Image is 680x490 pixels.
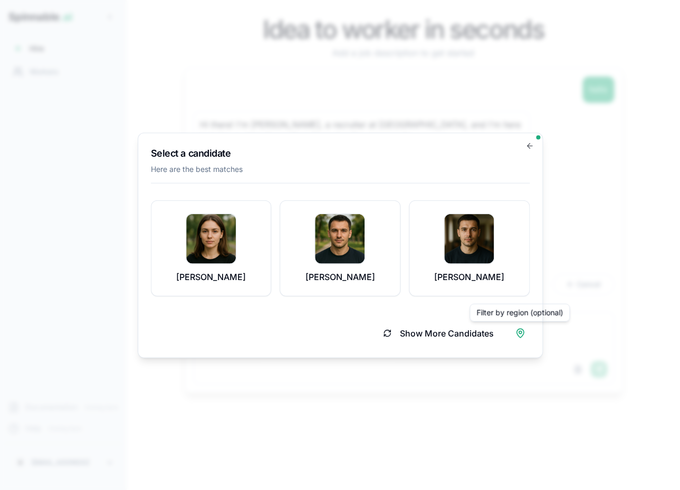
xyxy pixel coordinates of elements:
[305,270,375,283] p: [PERSON_NAME]
[176,270,246,283] p: [PERSON_NAME]
[444,214,494,263] img: Luís Kozlowski
[370,321,506,344] button: Show More Candidates
[434,270,504,283] p: [PERSON_NAME]
[315,214,365,263] img: Paul Reyes
[186,214,236,263] img: Ana Todorov
[470,303,570,321] div: Filter by region (optional)
[151,146,530,160] h2: Select a candidate
[151,164,530,174] p: Here are the best matches
[511,323,530,342] button: Filter by region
